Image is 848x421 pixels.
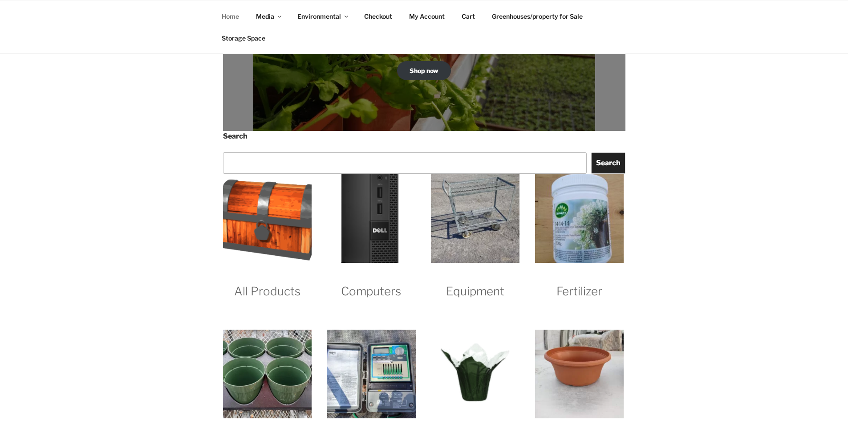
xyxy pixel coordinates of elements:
a: Media [248,5,288,27]
img: Miscellaneous [431,330,519,418]
a: Visit product category Equipment [431,256,519,299]
a: Environmental [290,5,355,27]
label: Search [223,131,625,142]
a: Visit product category All Products [223,256,312,299]
img: Planters [535,330,624,418]
a: Shop now [397,61,451,80]
img: Growing Containers [223,330,312,418]
img: All Products [223,174,312,262]
a: Visit product category Computers [327,256,415,299]
a: Storage Space [214,27,273,49]
a: Checkout [357,5,400,27]
h2: All Products [223,266,312,299]
a: My Account [402,5,453,27]
h2: Equipment [431,266,519,299]
nav: Top Menu [214,5,634,49]
h2: Computers [327,266,415,299]
img: Equipment [431,174,519,262]
img: Computers [327,174,415,262]
button: Search [591,152,625,174]
img: Irrigation [327,330,415,418]
img: Fertilizer [535,174,624,262]
a: Greenhouses/property for Sale [484,5,591,27]
a: Cart [454,5,483,27]
a: Home [214,5,247,27]
a: Visit product category Fertilizer [535,256,624,299]
h2: Fertilizer [535,266,624,299]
